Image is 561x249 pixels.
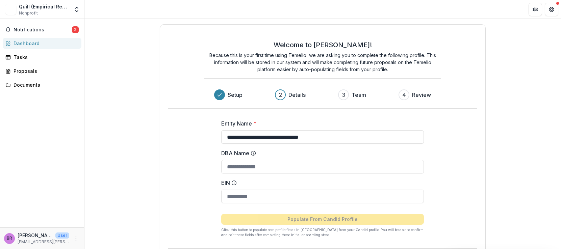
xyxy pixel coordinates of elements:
a: Documents [3,79,81,90]
div: Proposals [14,67,76,75]
div: 2 [279,91,282,99]
div: 4 [402,91,406,99]
button: Open entity switcher [72,3,81,16]
label: EIN [221,179,420,187]
div: Documents [14,81,76,88]
h3: Details [288,91,306,99]
div: Progress [214,89,431,100]
p: [EMAIL_ADDRESS][PERSON_NAME][DOMAIN_NAME] [18,239,69,245]
h3: Review [412,91,431,99]
h3: Setup [228,91,243,99]
button: More [72,234,80,243]
div: 3 [342,91,345,99]
div: Bebe Ryan [7,236,12,241]
img: Quill (Empirical Resolutions, Inc). [5,4,16,15]
p: Because this is your first time using Temelio, we are asking you to complete the following profil... [204,52,441,73]
p: [PERSON_NAME] [18,232,53,239]
span: 2 [72,26,79,33]
label: DBA Name [221,149,420,157]
h3: Team [352,91,366,99]
span: Notifications [14,27,72,33]
button: Partners [529,3,542,16]
div: Tasks [14,54,76,61]
span: Nonprofit [19,10,38,16]
h2: Welcome to [PERSON_NAME]! [274,41,372,49]
button: Populate From Candid Profile [221,214,424,225]
button: Get Help [545,3,558,16]
a: Proposals [3,65,81,77]
a: Dashboard [3,38,81,49]
a: Tasks [3,52,81,63]
p: Click this button to populate core profile fields in [GEOGRAPHIC_DATA] from your Candid profile. ... [221,227,424,238]
div: Dashboard [14,40,76,47]
div: Quill (Empirical Resolutions, Inc). [19,3,69,10]
p: User [55,232,69,239]
label: Entity Name [221,119,420,128]
button: Notifications2 [3,24,81,35]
